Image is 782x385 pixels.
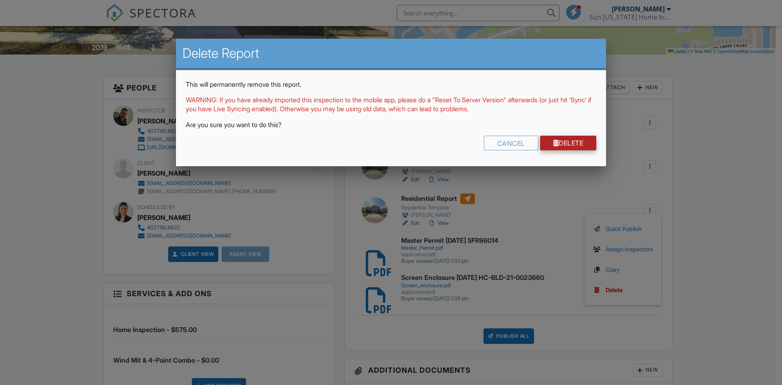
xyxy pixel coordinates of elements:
h2: Delete Report [182,45,600,62]
a: Delete [540,136,597,150]
p: WARNING: If you have already imported this inspection to the mobile app, please do a "Reset To Se... [186,95,596,114]
div: Cancel [484,136,538,150]
p: This will permanently remove this report. [186,80,596,89]
p: Are you sure you want to do this? [186,120,596,129]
